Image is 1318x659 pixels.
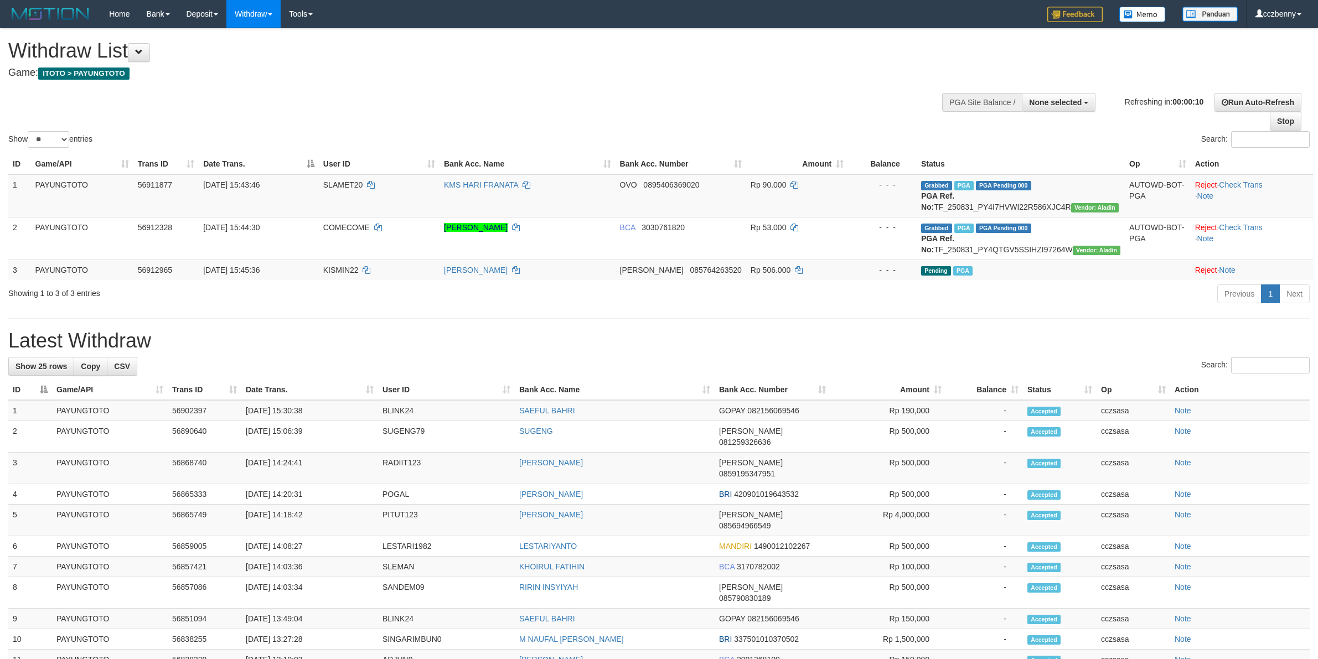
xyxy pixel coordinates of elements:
[1027,459,1061,468] span: Accepted
[921,224,952,233] span: Grabbed
[830,380,946,400] th: Amount: activate to sort column ascending
[138,223,172,232] span: 56912328
[241,453,378,484] td: [DATE] 14:24:41
[1097,484,1170,505] td: cczsasa
[1219,266,1236,274] a: Note
[444,223,508,232] a: [PERSON_NAME]
[519,490,583,499] a: [PERSON_NAME]
[378,400,515,421] td: BLINK24
[8,260,31,280] td: 3
[8,68,867,79] h4: Game:
[1175,583,1191,591] a: Note
[946,577,1023,609] td: -
[199,154,319,174] th: Date Trans.: activate to sort column descending
[1029,98,1082,107] span: None selected
[830,505,946,536] td: Rp 4,000,000
[946,557,1023,577] td: -
[241,629,378,650] td: [DATE] 13:27:28
[1097,380,1170,400] th: Op: activate to sort column ascending
[1097,421,1170,453] td: cczsasa
[519,406,575,415] a: SAEFUL BAHRI
[81,362,100,371] span: Copy
[168,577,241,609] td: 56857086
[241,557,378,577] td: [DATE] 14:03:36
[719,614,745,623] span: GOPAY
[1197,234,1214,243] a: Note
[15,362,67,371] span: Show 25 rows
[734,635,799,644] span: Copy 337501010370502 to clipboard
[52,536,168,557] td: PAYUNGTOTO
[519,458,583,467] a: [PERSON_NAME]
[378,505,515,536] td: PITUT123
[52,557,168,577] td: PAYUNGTOTO
[921,266,951,276] span: Pending
[1191,260,1313,280] td: ·
[976,224,1031,233] span: PGA Pending
[1231,131,1310,148] input: Search:
[8,609,52,629] td: 9
[1097,609,1170,629] td: cczsasa
[1197,191,1214,200] a: Note
[52,629,168,650] td: PAYUNGTOTO
[751,266,790,274] span: Rp 506.000
[519,542,577,551] a: LESTARIYANTO
[1175,542,1191,551] a: Note
[917,217,1125,260] td: TF_250831_PY4QTGV5SSIHZI97264W
[31,217,133,260] td: PAYUNGTOTO
[8,330,1310,352] h1: Latest Withdraw
[31,260,133,280] td: PAYUNGTOTO
[8,380,52,400] th: ID: activate to sort column descending
[241,577,378,609] td: [DATE] 14:03:34
[946,536,1023,557] td: -
[620,223,635,232] span: BCA
[168,609,241,629] td: 56851094
[1097,505,1170,536] td: cczsasa
[1175,458,1191,467] a: Note
[8,577,52,609] td: 8
[203,223,260,232] span: [DATE] 15:44:30
[1097,577,1170,609] td: cczsasa
[1217,284,1262,303] a: Previous
[1191,154,1313,174] th: Action
[519,614,575,623] a: SAEFUL BAHRI
[1073,246,1120,255] span: Vendor URL: https://payment4.1velocity.biz
[52,609,168,629] td: PAYUNGTOTO
[1191,217,1313,260] td: · ·
[241,505,378,536] td: [DATE] 14:18:42
[737,562,780,571] span: Copy 3170782002 to clipboard
[954,224,974,233] span: Marked by cczsasa
[241,421,378,453] td: [DATE] 15:06:39
[921,234,954,254] b: PGA Ref. No:
[1097,400,1170,421] td: cczsasa
[719,469,775,478] span: Copy 0859195347951 to clipboard
[31,154,133,174] th: Game/API: activate to sort column ascending
[719,406,745,415] span: GOPAY
[946,380,1023,400] th: Balance: activate to sort column ascending
[1027,407,1061,416] span: Accepted
[8,131,92,148] label: Show entries
[1027,490,1061,500] span: Accepted
[1125,97,1203,106] span: Refreshing in:
[241,400,378,421] td: [DATE] 15:30:38
[616,154,746,174] th: Bank Acc. Number: activate to sort column ascending
[719,542,752,551] span: MANDIRI
[946,400,1023,421] td: -
[734,490,799,499] span: Copy 420901019643532 to clipboard
[52,421,168,453] td: PAYUNGTOTO
[440,154,616,174] th: Bank Acc. Name: activate to sort column ascending
[1219,223,1263,232] a: Check Trans
[830,400,946,421] td: Rp 190,000
[830,421,946,453] td: Rp 500,000
[830,629,946,650] td: Rp 1,500,000
[519,635,624,644] a: M NAUFAL [PERSON_NAME]
[1071,203,1119,212] span: Vendor URL: https://payment4.1velocity.biz
[1175,635,1191,644] a: Note
[830,453,946,484] td: Rp 500,000
[519,583,578,591] a: RIRIN INSYIYAH
[852,264,912,276] div: - - -
[1170,380,1310,400] th: Action
[1175,406,1191,415] a: Note
[1201,131,1310,148] label: Search:
[133,154,199,174] th: Trans ID: activate to sort column ascending
[378,557,515,577] td: SLEMAN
